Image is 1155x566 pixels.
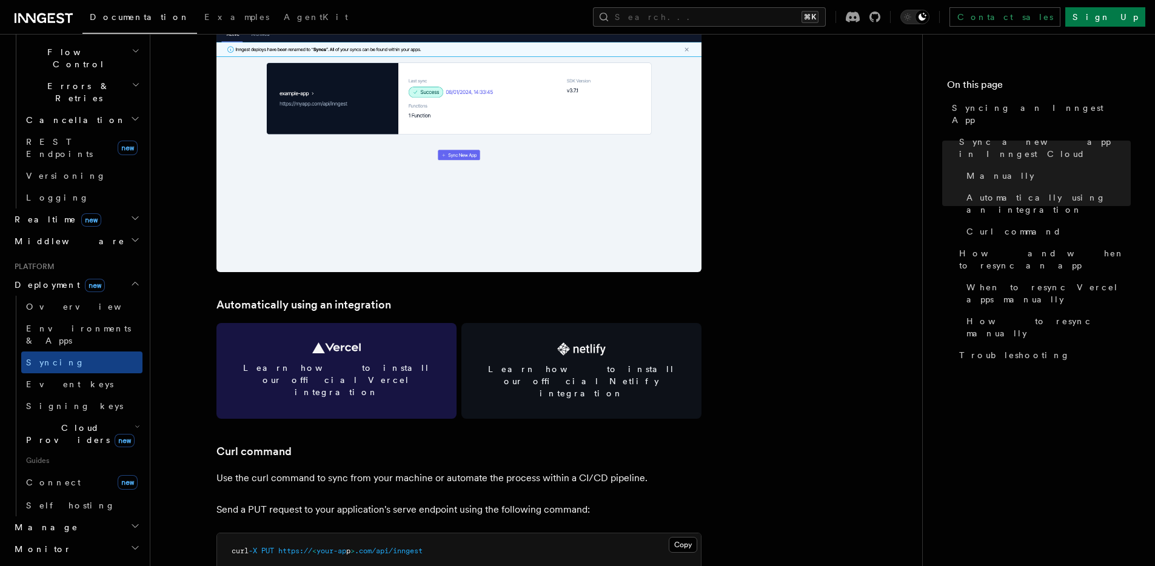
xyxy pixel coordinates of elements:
span: -X [249,547,257,555]
a: Event keys [21,373,142,395]
a: Versioning [21,165,142,187]
a: Signing keys [21,395,142,417]
span: Deployment [10,279,105,291]
span: Documentation [90,12,190,22]
span: PUT [261,547,274,555]
a: Automatically using an integration [216,296,391,313]
h4: On this page [947,78,1131,97]
span: new [118,475,138,490]
span: AgentKit [284,12,348,22]
span: new [118,141,138,155]
span: How to resync manually [966,315,1131,339]
a: Sign Up [1065,7,1145,27]
span: Sync a new app in Inngest Cloud [959,136,1131,160]
button: Toggle dark mode [900,10,929,24]
span: Syncing [26,358,85,367]
a: Curl command [962,221,1131,242]
span: < [312,547,316,555]
span: Logging [26,193,89,202]
a: Troubleshooting [954,344,1131,366]
a: How and when to resync an app [954,242,1131,276]
button: Cloud Providersnew [21,417,142,451]
a: Logging [21,187,142,208]
a: Syncing [21,351,142,373]
a: Automatically using an integration [962,187,1131,221]
span: Environments & Apps [26,324,131,345]
span: Middleware [10,235,125,247]
span: Event keys [26,379,113,389]
button: Errors & Retries [21,75,142,109]
span: Realtime [10,213,101,225]
button: Middleware [10,230,142,252]
span: Guides [21,451,142,470]
span: Overview [26,302,151,311]
span: Signing keys [26,401,123,411]
a: Learn how to install our official Netlify integration [461,323,701,419]
a: Learn how to install our official Vercel integration [216,323,457,419]
span: Flow Control [21,46,132,70]
a: Syncing an Inngest App [947,97,1131,131]
a: REST Endpointsnew [21,131,142,165]
span: .com/api/inngest [355,547,423,555]
button: Flow Control [21,41,142,75]
span: your-ap [316,547,346,555]
a: How to resync manually [962,310,1131,344]
span: Platform [10,262,55,271]
button: Search...⌘K [593,7,826,27]
button: Manage [10,516,142,538]
span: > [350,547,355,555]
span: Automatically using an integration [966,191,1131,216]
a: Overview [21,296,142,318]
a: Manually [962,165,1131,187]
span: Troubleshooting [959,349,1070,361]
span: Cloud Providers [21,422,135,446]
span: Learn how to install our official Vercel integration [231,362,442,398]
span: https:// [278,547,312,555]
span: p [346,547,350,555]
p: Use the curl command to sync from your machine or automate the process within a CI/CD pipeline. [216,470,701,487]
span: Connect [26,478,81,487]
a: When to resync Vercel apps manually [962,276,1131,310]
p: Send a PUT request to your application's serve endpoint using the following command: [216,501,701,518]
span: Versioning [26,171,106,181]
a: Contact sales [949,7,1060,27]
span: Manage [10,521,78,533]
span: curl [232,547,249,555]
button: Copy [669,537,697,553]
span: How and when to resync an app [959,247,1131,271]
span: Manually [966,170,1034,182]
a: AgentKit [276,4,355,33]
a: Sync a new app in Inngest Cloud [954,131,1131,165]
kbd: ⌘K [802,11,819,23]
span: Curl command [966,225,1062,238]
span: Cancellation [21,114,126,126]
span: REST Endpoints [26,137,93,159]
button: Deploymentnew [10,274,142,296]
span: When to resync Vercel apps manually [966,281,1131,305]
a: Connectnew [21,470,142,494]
a: Examples [197,4,276,33]
a: Curl command [216,443,292,460]
span: Learn how to install our official Netlify integration [476,363,687,399]
div: Deploymentnew [10,296,142,516]
a: Environments & Apps [21,318,142,351]
span: Monitor [10,543,72,555]
button: Realtimenew [10,208,142,230]
span: new [85,279,105,292]
span: Self hosting [26,501,115,510]
button: Monitor [10,538,142,560]
a: Documentation [82,4,197,34]
span: Syncing an Inngest App [952,102,1131,126]
span: new [115,434,135,447]
button: Cancellation [21,109,142,131]
span: new [81,213,101,227]
span: Errors & Retries [21,80,132,104]
span: Examples [204,12,269,22]
a: Self hosting [21,494,142,516]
